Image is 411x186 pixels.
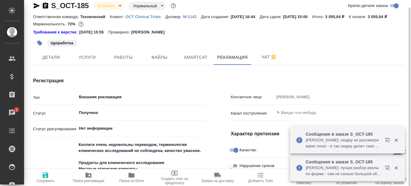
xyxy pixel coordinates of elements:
button: Open [203,128,205,129]
span: Услуги [73,54,102,61]
p: Маржинальность: [33,22,67,26]
p: Тип [33,95,76,101]
button: Папка на Drive [110,169,153,186]
button: В работе [97,3,116,8]
button: Open [203,96,205,98]
button: Создать счет на предоплату [153,169,196,186]
span: Определить тематику [286,177,321,185]
button: Заявка на доставку [196,169,239,186]
button: Нормальный [131,3,159,8]
button: Добавить Todo [239,169,282,186]
span: Создать счет на предоплату [157,177,193,185]
a: OCT Clinical Trials [125,14,165,19]
p: [PERSON_NAME]: лучше разбор реклы по форме - там не сильно большой объем? [306,165,381,177]
span: Сохранить [37,179,55,183]
div: В работе [94,2,124,10]
p: Договор: [165,14,183,19]
p: 3 055,64 ₽ [325,14,349,19]
p: Контактное лицо [231,94,274,100]
button: Открыть в новой вкладке [381,134,396,149]
button: Добавить тэг [33,36,46,50]
button: Открыть в новой вкладке [381,162,396,176]
span: Заявка на доставку [201,179,234,183]
button: Доп статусы указывают на важность/срочность заказа [169,2,177,10]
span: Smartcat [181,54,210,61]
p: [PERSON_NAME] [131,29,169,35]
h4: Регистрация [33,77,207,84]
span: Добавить Todo [248,179,273,183]
p: Канал поступления [231,110,274,116]
p: Дата создания: [201,14,230,19]
button: Open [401,112,402,113]
p: Сообщения в заказе S_OCT-185 [306,159,381,165]
p: Ответственная команда: [33,14,80,19]
button: Скопировать ссылку для ЯМессенджера [33,2,40,9]
span: Нарушение сроков [239,163,274,169]
p: Технический [80,14,110,19]
svg: Отписаться [270,54,277,61]
p: Клиент: [110,14,125,19]
p: Итого: [312,14,325,19]
p: К оплате: [349,14,368,19]
a: S_OCT-185 [51,2,89,10]
p: 3 055,64 ₽ [368,14,391,19]
p: Статус [33,110,76,116]
span: Работы [109,54,138,61]
p: [PERSON_NAME]: скидку не рассматриваем точно - и так скидку дали+ сжатые сроки [306,137,381,149]
p: Дата сдачи: [260,14,283,19]
a: Требования к верстке: [33,29,79,35]
button: Закрыть [390,165,402,171]
span: Рекламация [217,54,248,61]
button: Определить тематику [282,169,325,186]
p: [DATE] 16:44 [231,14,260,19]
p: #доработка [51,40,73,46]
button: Open [203,112,205,113]
button: Закрыть [390,137,402,143]
span: Папка рекламации [73,179,104,183]
span: Чат [255,53,284,61]
span: Папка на Drive [119,179,144,183]
div: В работе [128,2,166,10]
p: Сообщения в заказе S_OCT-185 [306,131,381,137]
h4: Характер претензии [231,130,312,137]
span: 1 [12,107,21,113]
p: Статус урегулирования [33,126,76,132]
button: Сохранить [24,169,67,186]
span: Качество [239,147,256,153]
button: 718.36 RUB; [77,20,85,28]
a: M-1142 [183,14,201,19]
a: 1 [2,105,23,120]
p: 72% [67,22,77,26]
button: Папка рекламации [67,169,110,186]
p: [DATE] 15:55 [79,29,108,35]
span: Файлы [145,54,174,61]
p: Проверено: [108,29,131,35]
input: Пустое поле [274,93,404,101]
p: [DATE] 15:00 [283,14,312,19]
span: Детали [37,54,66,61]
button: Скопировать ссылку [42,2,49,9]
input: ✎ Введи что-нибудь [276,109,382,116]
span: Кратко детали заказа [348,3,388,9]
